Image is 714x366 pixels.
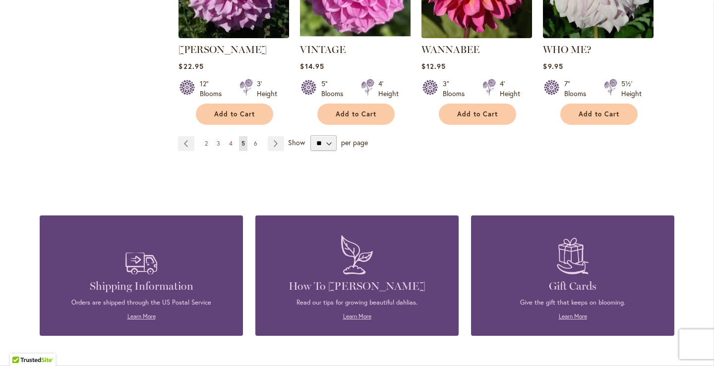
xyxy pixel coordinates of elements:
[443,79,471,99] div: 3" Blooms
[560,104,638,125] button: Add to Cart
[178,44,267,55] a: [PERSON_NAME]
[270,298,444,307] p: Read our tips for growing beautiful dahlias.
[343,313,371,320] a: Learn More
[621,79,642,99] div: 5½' Height
[200,79,228,99] div: 12" Blooms
[254,140,257,147] span: 6
[55,279,228,293] h4: Shipping Information
[300,31,411,40] a: VINTAGE
[257,79,277,99] div: 3' Height
[214,110,255,118] span: Add to Cart
[543,44,592,55] a: WHO ME?
[500,79,520,99] div: 4' Height
[214,136,223,151] a: 3
[227,136,235,151] a: 4
[336,110,376,118] span: Add to Cart
[217,140,220,147] span: 3
[421,61,445,71] span: $12.95
[178,31,289,40] a: Vera Seyfang
[439,104,516,125] button: Add to Cart
[421,31,532,40] a: WANNABEE
[229,140,233,147] span: 4
[486,298,659,307] p: Give the gift that keeps on blooming.
[300,44,346,55] a: VINTAGE
[486,279,659,293] h4: Gift Cards
[127,313,156,320] a: Learn More
[300,61,324,71] span: $14.95
[178,61,203,71] span: $22.95
[288,138,305,147] span: Show
[579,110,619,118] span: Add to Cart
[378,79,399,99] div: 4' Height
[564,79,592,99] div: 7" Blooms
[196,104,273,125] button: Add to Cart
[559,313,587,320] a: Learn More
[421,44,479,55] a: WANNABEE
[317,104,395,125] button: Add to Cart
[341,138,368,147] span: per page
[543,61,563,71] span: $9.95
[457,110,498,118] span: Add to Cart
[55,298,228,307] p: Orders are shipped through the US Postal Service
[202,136,210,151] a: 2
[7,331,35,359] iframe: Launch Accessibility Center
[205,140,208,147] span: 2
[270,279,444,293] h4: How To [PERSON_NAME]
[241,140,245,147] span: 5
[321,79,349,99] div: 5" Blooms
[543,31,654,40] a: Who Me?
[251,136,260,151] a: 6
